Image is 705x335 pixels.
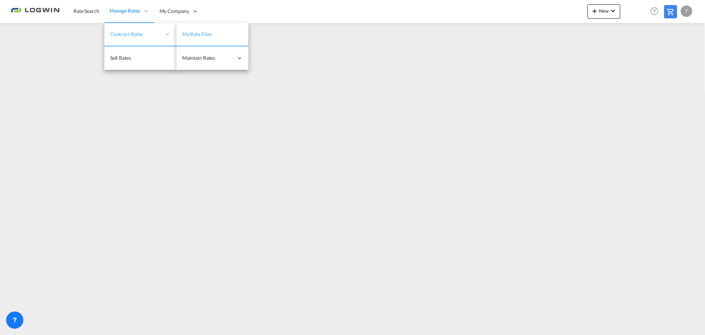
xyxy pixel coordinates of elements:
button: icon-plus 400-fgNewicon-chevron-down [588,4,620,19]
span: Contract Rates [110,31,161,38]
span: Manage Rates [109,7,140,14]
div: T [681,5,692,17]
md-icon: icon-chevron-down [609,6,618,15]
div: Contract Rates [104,23,176,46]
a: My Rate Files [176,23,248,46]
span: Help [648,5,661,17]
span: My Company [160,8,189,15]
span: Maintain Rates [182,54,233,62]
img: 2761ae10d95411efa20a1f5e0282d2d7.png [11,3,59,19]
span: My Rate Files [182,31,212,37]
span: New [591,8,618,14]
div: Help [648,5,664,18]
a: Sell Rates [104,46,176,70]
span: Sell Rates [110,55,131,61]
div: Maintain Rates [176,46,248,70]
md-icon: icon-plus 400-fg [591,6,599,15]
span: Rate Search [73,8,99,14]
